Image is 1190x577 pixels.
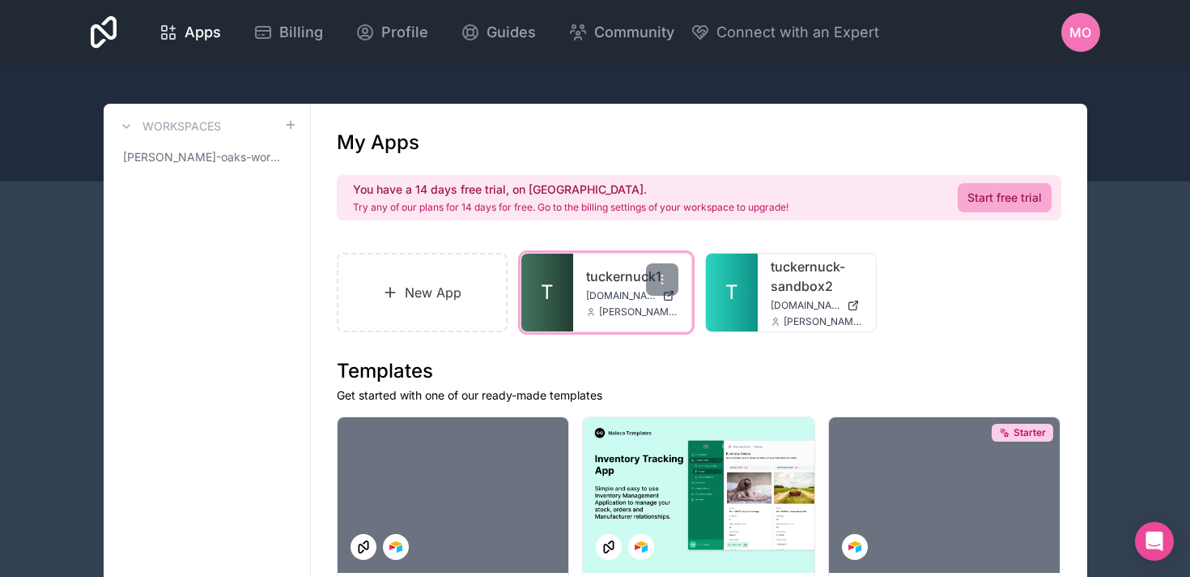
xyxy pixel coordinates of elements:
a: T [521,254,573,331]
span: [PERSON_NAME][EMAIL_ADDRESS][DOMAIN_NAME] [784,315,863,328]
a: Guides [448,15,549,50]
a: Apps [146,15,234,50]
a: Start free trial [958,183,1052,212]
span: Starter [1014,426,1046,439]
span: Apps [185,21,221,44]
h1: My Apps [337,130,419,156]
a: [DOMAIN_NAME] [586,289,678,302]
span: Billing [279,21,323,44]
a: Workspaces [117,117,221,136]
a: Profile [342,15,441,50]
span: [DOMAIN_NAME] [586,289,656,302]
a: [PERSON_NAME]-oaks-workspace [117,143,297,172]
h2: You have a 14 days free trial, on [GEOGRAPHIC_DATA]. [353,182,788,198]
span: MO [1069,23,1091,42]
p: Get started with one of our ready-made templates [337,387,1061,404]
span: [PERSON_NAME][EMAIL_ADDRESS][DOMAIN_NAME] [599,306,678,318]
img: Airtable Logo [389,541,402,553]
span: T [541,280,554,306]
span: Community [594,21,674,44]
div: Open Intercom Messenger [1135,522,1174,561]
span: Connect with an Expert [716,21,879,44]
a: tuckernuck1 [586,267,678,286]
button: Connect with an Expert [691,21,879,44]
a: New App [337,253,508,332]
span: Guides [487,21,536,44]
a: T [706,254,758,331]
p: Try any of our plans for 14 days for free. Go to the billing settings of your workspace to upgrade! [353,201,788,214]
span: T [725,280,738,306]
h3: Workspaces [142,118,221,135]
span: [PERSON_NAME]-oaks-workspace [123,149,284,165]
img: Airtable Logo [635,541,648,553]
a: [DOMAIN_NAME] [771,299,863,312]
h1: Templates [337,358,1061,384]
span: Profile [381,21,428,44]
a: Community [555,15,687,50]
img: Airtable Logo [848,541,861,553]
a: tuckernuck-sandbox2 [771,257,863,296]
a: Billing [240,15,336,50]
span: [DOMAIN_NAME] [771,299,840,312]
